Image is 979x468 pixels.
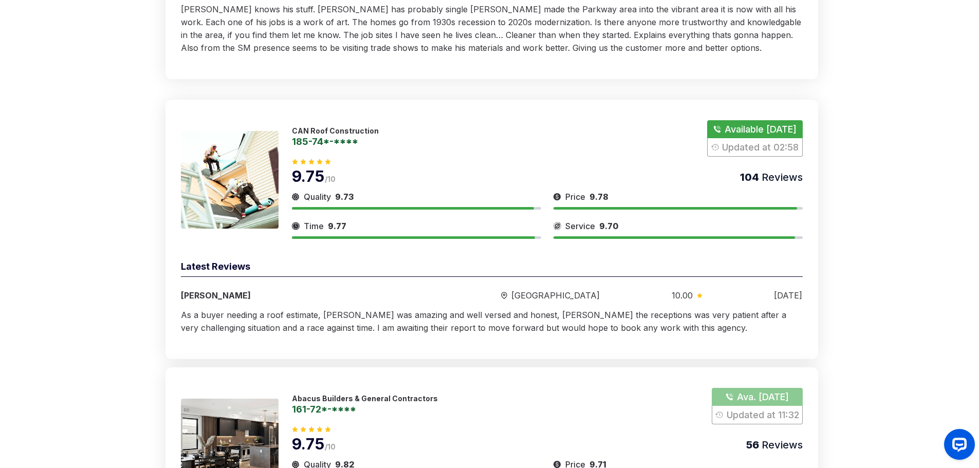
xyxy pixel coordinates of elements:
[328,221,346,231] span: 9.77
[589,192,608,202] span: 9.78
[292,394,438,403] p: Abacus Builders & General Contractors
[759,171,803,183] span: Reviews
[672,289,693,302] span: 10.00
[304,220,324,232] span: Time
[511,289,600,302] span: [GEOGRAPHIC_DATA]
[335,192,354,202] span: 9.73
[304,191,331,203] span: Quality
[599,221,618,231] span: 9.70
[936,425,979,468] iframe: OpenWidget widget
[181,310,786,333] span: As a buyer needing a roof estimate, [PERSON_NAME] was amazing and well versed and honest, [PERSON...
[325,175,336,183] span: /10
[325,442,336,451] span: /10
[292,126,379,135] p: CAN Roof Construction
[740,171,759,183] span: 104
[181,259,803,277] div: Latest Reviews
[774,289,802,302] div: [DATE]
[181,289,430,302] div: [PERSON_NAME]
[759,439,803,451] span: Reviews
[292,191,300,203] img: slider icon
[565,220,595,232] span: Service
[501,292,507,299] img: slider icon
[697,293,703,298] img: slider icon
[292,220,300,232] img: slider icon
[292,435,325,453] span: 9.75
[553,191,561,203] img: slider icon
[553,220,561,232] img: slider icon
[746,439,759,451] span: 56
[292,167,325,185] span: 9.75
[181,4,801,53] span: [PERSON_NAME] knows his stuff. [PERSON_NAME] has probably single [PERSON_NAME] made the Parkway a...
[565,191,585,203] span: Price
[181,131,279,229] img: 175888059593976.jpeg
